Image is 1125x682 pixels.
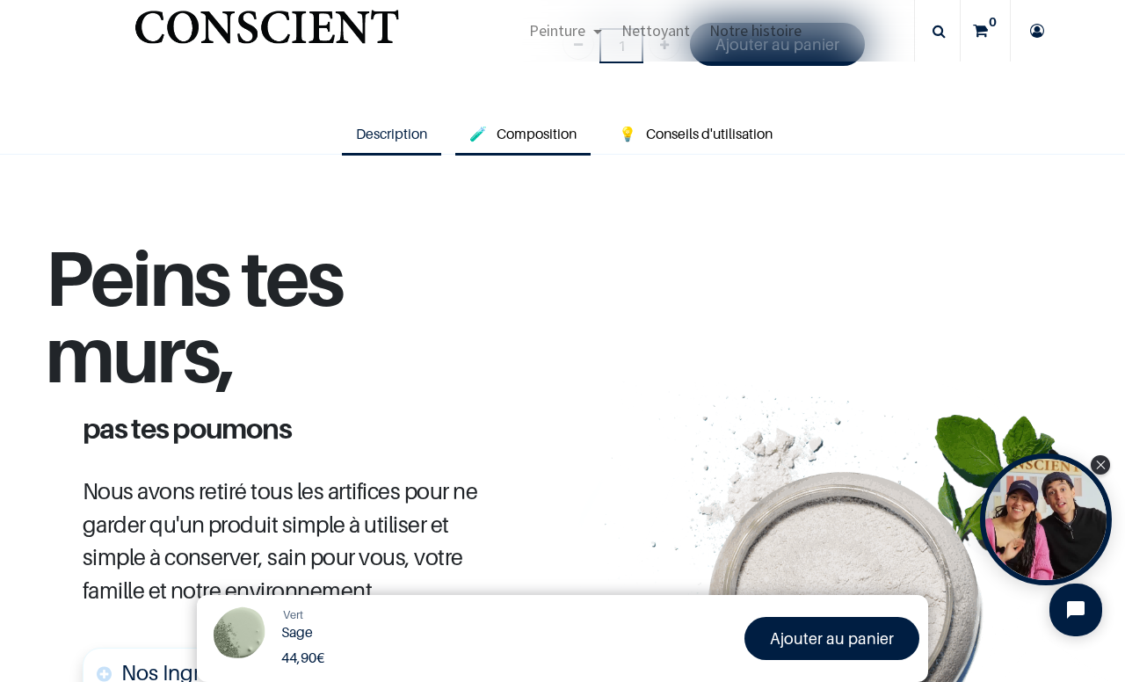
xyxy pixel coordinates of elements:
a: Vert [283,606,303,624]
div: Open Tolstoy [980,453,1112,585]
span: Peinture [529,20,585,40]
h1: Peins tes murs, [45,239,522,414]
span: 44,90 [281,649,316,666]
span: Description [356,125,427,142]
h1: pas tes poumons [69,414,499,442]
div: Tolstoy bubble widget [980,453,1112,585]
h1: Sage [281,624,577,641]
span: Nettoyant [621,20,690,40]
div: Open Tolstoy widget [980,453,1112,585]
span: Composition [497,125,577,142]
span: Vert [283,607,303,621]
span: 💡 [619,125,636,142]
font: Ajouter au panier [770,629,894,648]
span: Conseils d'utilisation [646,125,773,142]
span: Nous avons retiré tous les artifices pour ne garder qu'un produit simple à utiliser et simple à c... [83,477,478,605]
iframe: Tidio Chat [1034,569,1117,651]
a: Ajouter au panier [744,617,919,660]
span: 🧪 [469,125,487,142]
img: Product Image [206,604,272,670]
div: Close Tolstoy widget [1091,455,1110,475]
span: Notre histoire [709,20,802,40]
b: € [281,649,324,666]
sup: 0 [984,13,1001,31]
